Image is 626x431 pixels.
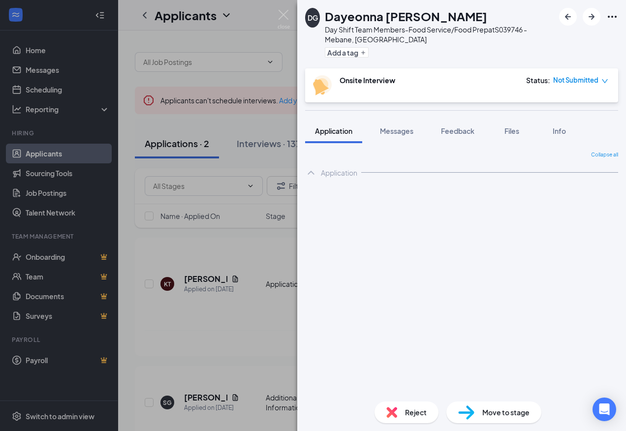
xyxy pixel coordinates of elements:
h1: Dayeonna [PERSON_NAME] [325,8,487,25]
svg: ArrowLeftNew [562,11,574,23]
span: Application [315,126,352,135]
button: ArrowLeftNew [559,8,577,26]
div: Application [321,168,357,178]
svg: Plus [360,50,366,56]
svg: ArrowRight [586,11,597,23]
div: DG [308,13,318,23]
svg: Ellipses [606,11,618,23]
div: Day Shift Team Members-Food Service/Food Prep at S039746 - Mebane, [GEOGRAPHIC_DATA] [325,25,554,44]
span: down [601,78,608,85]
span: Not Submitted [553,75,598,85]
span: Files [504,126,519,135]
div: Status : [526,75,550,85]
span: Feedback [441,126,474,135]
div: Open Intercom Messenger [593,398,616,421]
span: Move to stage [482,407,530,418]
b: Onsite Interview [340,76,395,85]
span: Reject [405,407,427,418]
span: Info [553,126,566,135]
button: ArrowRight [583,8,600,26]
button: PlusAdd a tag [325,47,369,58]
span: Collapse all [591,151,618,159]
svg: ChevronUp [305,167,317,179]
span: Messages [380,126,413,135]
